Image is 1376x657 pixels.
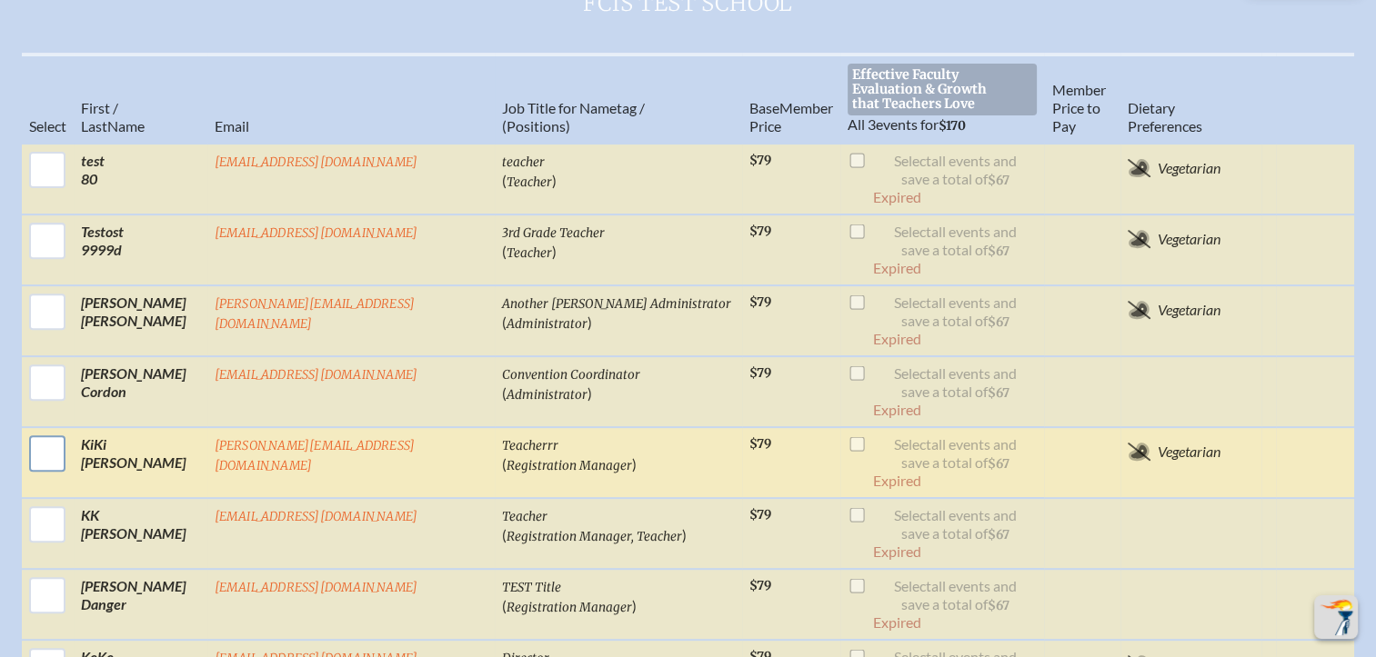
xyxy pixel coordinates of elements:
[552,243,557,260] span: )
[1044,55,1120,144] th: Member Price to Pay
[502,296,731,312] span: Another [PERSON_NAME] Administrator
[848,64,1037,115] span: Effective Faculty Evaluation & Growth that Teachers Love
[74,427,207,498] td: KiKi [PERSON_NAME]
[1120,55,1261,144] th: Diet
[207,55,495,144] th: Email
[215,367,418,383] a: [EMAIL_ADDRESS][DOMAIN_NAME]
[552,172,557,189] span: )
[749,294,771,310] span: $79
[742,55,840,144] th: Memb
[1318,599,1354,635] img: To the top
[749,436,771,452] span: $79
[74,569,207,640] td: [PERSON_NAME] Danger
[749,99,779,116] span: Base
[29,117,66,134] span: Select
[502,314,507,331] span: (
[502,597,507,614] span: (
[74,144,207,214] td: test 80
[502,367,640,383] span: Convention Coordinator
[507,316,588,332] span: Administrator
[507,600,632,615] span: Registration Manager
[215,580,418,595] a: [EMAIL_ADDRESS][DOMAIN_NAME]
[749,365,771,381] span: $79
[215,154,418,170] a: [EMAIL_ADDRESS][DOMAIN_NAME]
[502,509,547,524] span: Teacher
[74,498,207,569] td: KK [PERSON_NAME]
[81,99,118,116] span: First /
[215,225,418,241] a: [EMAIL_ADDRESS][DOMAIN_NAME]
[848,115,876,133] span: All 3
[507,387,588,403] span: Administrator
[502,438,558,453] span: Teacherrr
[215,296,416,332] a: [PERSON_NAME][EMAIL_ADDRESS][DOMAIN_NAME]
[749,153,771,168] span: $79
[1158,443,1220,461] span: Vegetarian
[81,117,107,134] span: Last
[749,117,781,134] span: Price
[502,225,605,241] span: 3rd Grade Teacher
[507,174,552,190] span: Teacher
[588,314,592,331] span: )
[502,455,507,473] span: (
[502,580,561,595] span: TEST Title
[74,356,207,427] td: [PERSON_NAME] Cordon
[632,455,637,473] span: )
[939,118,966,134] span: $170
[682,526,687,543] span: )
[502,526,507,543] span: (
[215,438,416,473] a: [PERSON_NAME][EMAIL_ADDRESS][DOMAIN_NAME]
[848,115,966,133] span: events for
[820,99,833,116] span: er
[495,55,742,144] th: Job Title for Nametag / (Positions)
[507,529,682,544] span: Registration Manager, Teacher
[215,509,418,524] a: [EMAIL_ADDRESS][DOMAIN_NAME]
[507,245,552,261] span: Teacher
[749,224,771,239] span: $79
[588,384,592,402] span: )
[1314,595,1358,639] button: Scroll Top
[502,172,507,189] span: (
[1158,230,1220,248] span: Vegetarian
[632,597,637,614] span: )
[1128,99,1202,134] span: ary Preferences
[507,458,632,473] span: Registration Manager
[1158,301,1220,319] span: Vegetarian
[502,243,507,260] span: (
[749,507,771,523] span: $79
[749,578,771,593] span: $79
[74,285,207,356] td: [PERSON_NAME] [PERSON_NAME]
[74,214,207,285] td: Testost 9999d
[74,55,207,144] th: Name
[502,154,545,170] span: teacher
[1158,159,1220,177] span: Vegetarian
[502,384,507,402] span: (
